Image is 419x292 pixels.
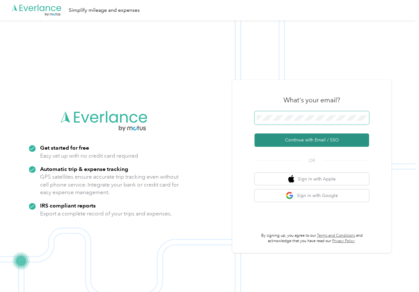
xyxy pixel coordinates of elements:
[283,96,340,105] h3: What's your email?
[317,233,355,238] a: Terms and Conditions
[255,133,369,147] button: Continue with Email / SSO
[40,166,128,172] strong: Automatic trip & expense tracking
[40,202,96,209] strong: IRS compliant reports
[40,210,172,218] p: Export a complete record of your trips and expenses.
[69,6,140,14] div: Simplify mileage and expenses
[288,175,295,183] img: apple logo
[286,192,294,200] img: google logo
[255,233,369,244] p: By signing up, you agree to our and acknowledge that you have read our .
[301,157,323,164] span: OR
[255,189,369,202] button: google logoSign in with Google
[40,152,138,160] p: Easy set up with no credit card required
[40,144,89,151] strong: Get started for free
[255,173,369,185] button: apple logoSign in with Apple
[332,239,355,243] a: Privacy Policy
[40,173,179,196] p: GPS satellites ensure accurate trip tracking even without cell phone service. Integrate your bank...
